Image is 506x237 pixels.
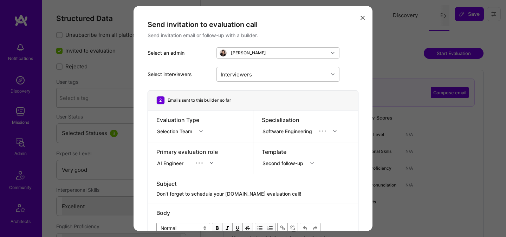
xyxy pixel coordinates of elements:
div: Select interviewers [148,71,211,78]
div: Body [156,209,350,217]
div: Primary evaluation role [156,148,218,156]
div: Selection Team [157,127,195,135]
i: icon Chevron [331,51,335,55]
i: icon Chevron [331,73,335,76]
button: Undo [300,223,310,233]
button: Remove Link [288,223,298,233]
div: Second follow-up [262,159,306,167]
div: Emails sent to this builder so far [168,97,231,103]
div: Interviewers [219,69,254,79]
div: Software Engineering [262,127,315,135]
button: Italic [222,223,233,233]
i: icon Chevron [333,129,337,133]
i: icon Chevron [210,161,213,165]
button: Redo [310,223,320,233]
div: Subject [156,180,350,188]
div: Send invitation to evaluation call [148,20,358,29]
button: Strikethrough [243,223,253,233]
textarea: Don’t forget to schedule your [DOMAIN_NAME] evaluation call! [156,190,350,197]
div: modal [134,6,372,231]
button: Link [277,223,288,233]
div: Evaluation Type [156,116,207,124]
i: icon Close [361,16,365,20]
button: UL [255,223,265,233]
select: Block type [156,223,210,233]
div: Template [262,148,318,156]
div: Select an admin [148,49,211,56]
i: icon Chevron [199,129,203,133]
div: Send invitation email or follow-up with a builder. [148,32,358,39]
button: Underline [233,223,243,233]
div: Specialization [262,116,341,124]
button: OL [265,223,275,233]
div: AI Engineer [157,159,186,167]
div: [PERSON_NAME] [231,50,266,56]
span: Normal [156,223,210,233]
img: User Avatar [220,49,227,56]
button: Bold [212,223,222,233]
div: 2 [156,96,165,104]
i: icon Chevron [310,161,314,165]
